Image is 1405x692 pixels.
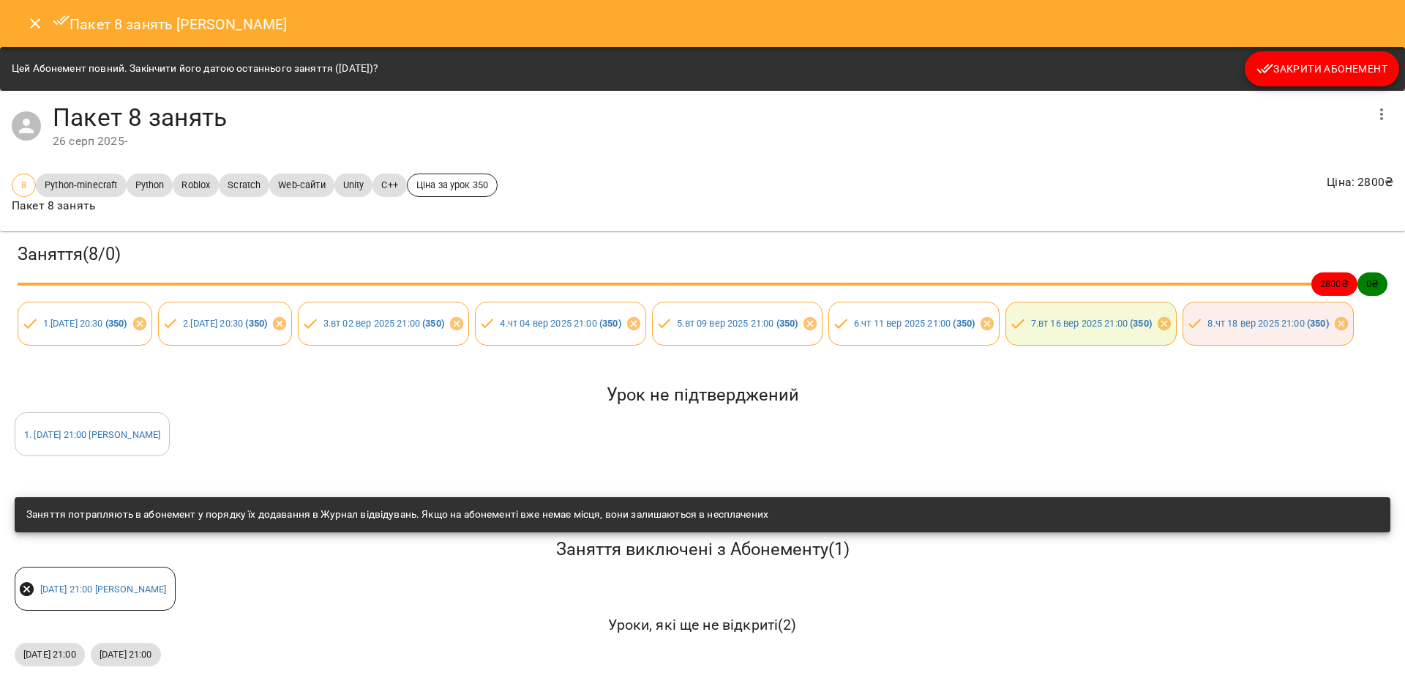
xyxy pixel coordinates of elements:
h5: Заняття виключені з Абонементу ( 1 ) [15,538,1390,561]
span: Unity [334,178,373,192]
div: 5.вт 09 вер 2025 21:00 (350) [652,302,823,346]
span: C++ [372,178,406,192]
span: Web-сайти [269,178,334,192]
span: 2800 ₴ [1311,277,1357,291]
span: 0 ₴ [1357,277,1387,291]
b: ( 350 ) [1130,318,1152,329]
b: ( 350 ) [105,318,127,329]
h6: Пакет 8 занять [PERSON_NAME] [53,12,288,36]
div: 3.вт 02 вер 2025 21:00 (350) [298,302,469,346]
b: ( 350 ) [599,318,621,329]
p: Ціна : 2800 ₴ [1327,174,1393,191]
a: 1. [DATE] 21:00 [PERSON_NAME] [24,429,160,440]
a: 7.вт 16 вер 2025 21:00 (350) [1031,318,1152,329]
div: Цей Абонемент повний. Закінчити його датою останнього заняття ([DATE])? [12,56,378,82]
h5: Урок не підтверджений [15,384,1390,406]
div: 7.вт 16 вер 2025 21:00 (350) [1005,302,1177,346]
button: Закрити Абонемент [1245,51,1399,86]
b: ( 350 ) [422,318,444,329]
span: Python [127,178,173,192]
h6: Уроки, які ще не відкриті ( 2 ) [15,614,1390,636]
a: 2.[DATE] 20:30 (350) [183,318,267,329]
p: Пакет 8 занять [12,197,498,215]
span: Ціна за урок 350 [408,178,497,192]
h4: Пакет 8 занять [53,103,1364,133]
div: 8.чт 18 вер 2025 21:00 (350) [1183,302,1354,346]
h3: Заняття ( 8 / 0 ) [18,243,1387,266]
div: 26 серп 2025 - [53,133,1364,150]
span: Закрити Абонемент [1256,60,1387,78]
span: Scratch [219,178,269,192]
a: 8.чт 18 вер 2025 21:00 (350) [1207,318,1328,329]
span: Python-minecraft [36,178,126,192]
div: 2.[DATE] 20:30 (350) [158,302,293,346]
a: 6.чт 11 вер 2025 21:00 (350) [854,318,975,329]
span: Roblox [173,178,219,192]
b: ( 350 ) [953,318,975,329]
a: 3.вт 02 вер 2025 21:00 (350) [323,318,444,329]
span: [DATE] 21:00 [91,647,161,661]
div: 4.чт 04 вер 2025 21:00 (350) [475,302,646,346]
b: ( 350 ) [245,318,267,329]
button: Close [18,6,53,41]
b: ( 350 ) [776,318,798,329]
div: 1.[DATE] 20:30 (350) [18,302,152,346]
span: 8 [12,178,35,192]
a: [DATE] 21:00 [PERSON_NAME] [40,584,167,595]
div: 6.чт 11 вер 2025 21:00 (350) [828,302,1000,346]
a: 5.вт 09 вер 2025 21:00 (350) [677,318,798,329]
a: 1.[DATE] 20:30 (350) [43,318,127,329]
a: 4.чт 04 вер 2025 21:00 (350) [500,318,621,329]
span: [DATE] 21:00 [15,647,85,661]
b: ( 350 ) [1307,318,1329,329]
div: Заняття потрапляють в абонемент у порядку їх додавання в Журнал відвідувань. Якщо на абонементі в... [26,502,768,528]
